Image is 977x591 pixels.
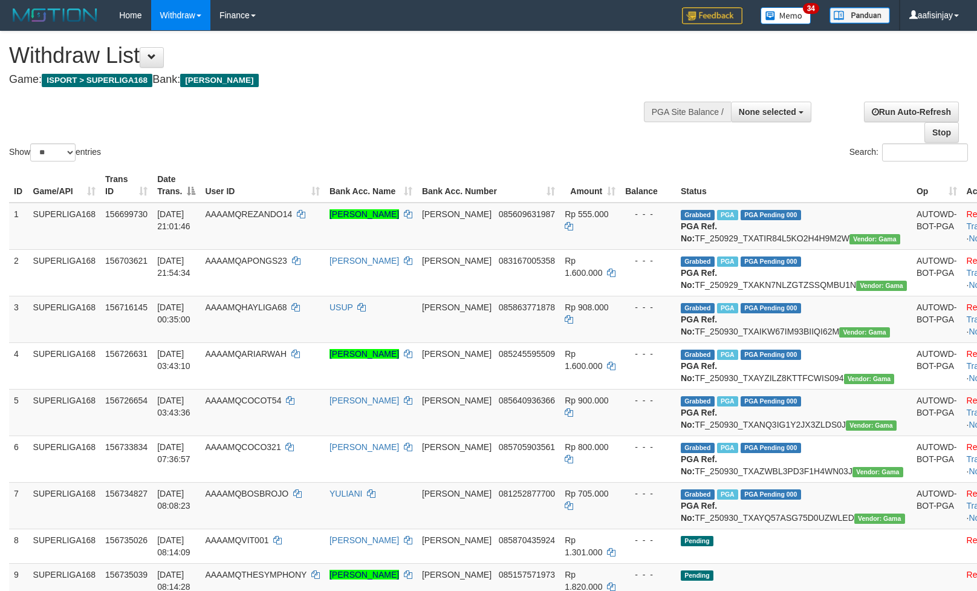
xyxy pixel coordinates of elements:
[741,396,801,407] span: PGA Pending
[9,389,28,436] td: 5
[681,570,713,581] span: Pending
[681,536,713,546] span: Pending
[849,143,968,162] label: Search:
[803,3,819,14] span: 34
[422,302,492,312] span: [PERSON_NAME]
[852,467,903,477] span: Vendor URL: https://trx31.1velocity.biz
[417,168,560,203] th: Bank Acc. Number: activate to sort column ascending
[422,489,492,498] span: [PERSON_NAME]
[30,143,76,162] select: Showentries
[625,208,671,220] div: - - -
[829,7,890,24] img: panduan.png
[9,342,28,389] td: 4
[625,569,671,581] div: - - -
[28,342,101,389] td: SUPERLIGA168
[28,436,101,482] td: SUPERLIGA168
[157,442,190,464] span: [DATE] 07:36:57
[854,514,905,524] span: Vendor URL: https://trx31.1velocity.biz
[565,442,608,452] span: Rp 800.000
[205,535,268,545] span: AAAAMQVIT001
[717,350,738,360] span: Marked by aafchhiseyha
[717,489,738,500] span: Marked by aafchhiseyha
[9,529,28,563] td: 8
[28,168,101,203] th: Game/API: activate to sort column ascending
[912,203,962,250] td: AUTOWD-BOT-PGA
[676,203,912,250] td: TF_250929_TXATIR84L5KO2H4H9M2W
[28,296,101,342] td: SUPERLIGA168
[180,74,258,87] span: [PERSON_NAME]
[205,442,281,452] span: AAAAMQCOCO321
[157,209,190,231] span: [DATE] 21:01:46
[676,482,912,529] td: TF_250930_TXAYQ57ASG75D0UZWLED
[499,256,555,266] span: Copy 083167005358 to clipboard
[100,168,152,203] th: Trans ID: activate to sort column ascending
[9,6,101,24] img: MOTION_logo.png
[741,489,801,500] span: PGA Pending
[157,302,190,324] span: [DATE] 00:35:00
[422,570,492,580] span: [PERSON_NAME]
[205,256,287,266] span: AAAAMQAPONGS23
[864,102,959,122] a: Run Auto-Refresh
[499,349,555,359] span: Copy 085245595509 to clipboard
[846,420,897,431] span: Vendor URL: https://trx31.1velocity.biz
[741,350,801,360] span: PGA Pending
[681,396,715,407] span: Grabbed
[9,143,101,162] label: Show entries
[329,396,399,405] a: [PERSON_NAME]
[105,396,148,405] span: 156726654
[761,7,811,24] img: Button%20Memo.svg
[499,570,555,580] span: Copy 085157571973 to clipboard
[681,210,715,220] span: Grabbed
[912,296,962,342] td: AUTOWD-BOT-PGA
[157,396,190,417] span: [DATE] 03:43:36
[9,482,28,529] td: 7
[28,203,101,250] td: SUPERLIGA168
[157,535,190,557] span: [DATE] 08:14:09
[625,441,671,453] div: - - -
[681,315,717,336] b: PGA Ref. No:
[681,221,717,243] b: PGA Ref. No:
[625,301,671,313] div: - - -
[565,489,608,498] span: Rp 705.000
[681,361,717,383] b: PGA Ref. No:
[499,442,555,452] span: Copy 085705903561 to clipboard
[565,535,602,557] span: Rp 1.301.000
[717,210,738,220] span: Marked by aafchhiseyha
[839,327,890,338] span: Vendor URL: https://trx31.1velocity.biz
[681,408,717,429] b: PGA Ref. No:
[105,570,148,580] span: 156735039
[499,396,555,405] span: Copy 085640936366 to clipboard
[105,442,148,452] span: 156733834
[205,209,292,219] span: AAAAMQREZANDO14
[105,535,148,545] span: 156735026
[717,443,738,453] span: Marked by aafchhiseyha
[499,489,555,498] span: Copy 081252877700 to clipboard
[741,303,801,313] span: PGA Pending
[912,436,962,482] td: AUTOWD-BOT-PGA
[849,234,900,244] span: Vendor URL: https://trx31.1velocity.biz
[325,168,417,203] th: Bank Acc. Name: activate to sort column ascending
[912,168,962,203] th: Op: activate to sort column ascending
[625,488,671,500] div: - - -
[717,303,738,313] span: Marked by aafchhiseyha
[681,501,717,523] b: PGA Ref. No:
[329,302,353,312] a: USUP
[565,209,608,219] span: Rp 555.000
[681,303,715,313] span: Grabbed
[329,535,399,545] a: [PERSON_NAME]
[329,570,399,580] a: [PERSON_NAME]
[856,281,907,291] span: Vendor URL: https://trx31.1velocity.biz
[625,348,671,360] div: - - -
[741,256,801,267] span: PGA Pending
[565,396,608,405] span: Rp 900.000
[157,349,190,371] span: [DATE] 03:43:10
[422,442,492,452] span: [PERSON_NAME]
[28,249,101,296] td: SUPERLIGA168
[620,168,676,203] th: Balance
[157,256,190,278] span: [DATE] 21:54:34
[499,209,555,219] span: Copy 085609631987 to clipboard
[625,255,671,267] div: - - -
[565,349,602,371] span: Rp 1.600.000
[329,442,399,452] a: [PERSON_NAME]
[717,256,738,267] span: Marked by aafchhiseyha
